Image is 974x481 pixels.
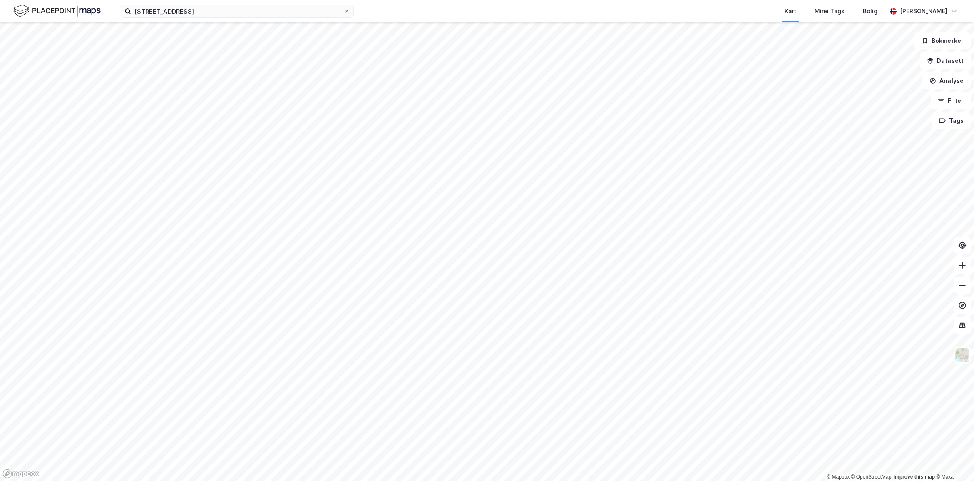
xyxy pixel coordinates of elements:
button: Datasett [920,52,971,69]
button: Tags [932,112,971,129]
input: Søk på adresse, matrikkel, gårdeiere, leietakere eller personer [131,5,343,17]
button: Filter [931,92,971,109]
div: Bolig [863,6,877,16]
div: Kontrollprogram for chat [932,441,974,481]
button: Analyse [922,72,971,89]
a: Mapbox [827,474,850,480]
div: [PERSON_NAME] [900,6,947,16]
img: Z [954,347,970,363]
a: Mapbox homepage [2,469,39,479]
a: OpenStreetMap [851,474,892,480]
a: Improve this map [894,474,935,480]
img: logo.f888ab2527a4732fd821a326f86c7f29.svg [13,4,101,18]
button: Bokmerker [914,32,971,49]
iframe: Chat Widget [932,441,974,481]
div: Mine Tags [815,6,845,16]
div: Kart [785,6,796,16]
